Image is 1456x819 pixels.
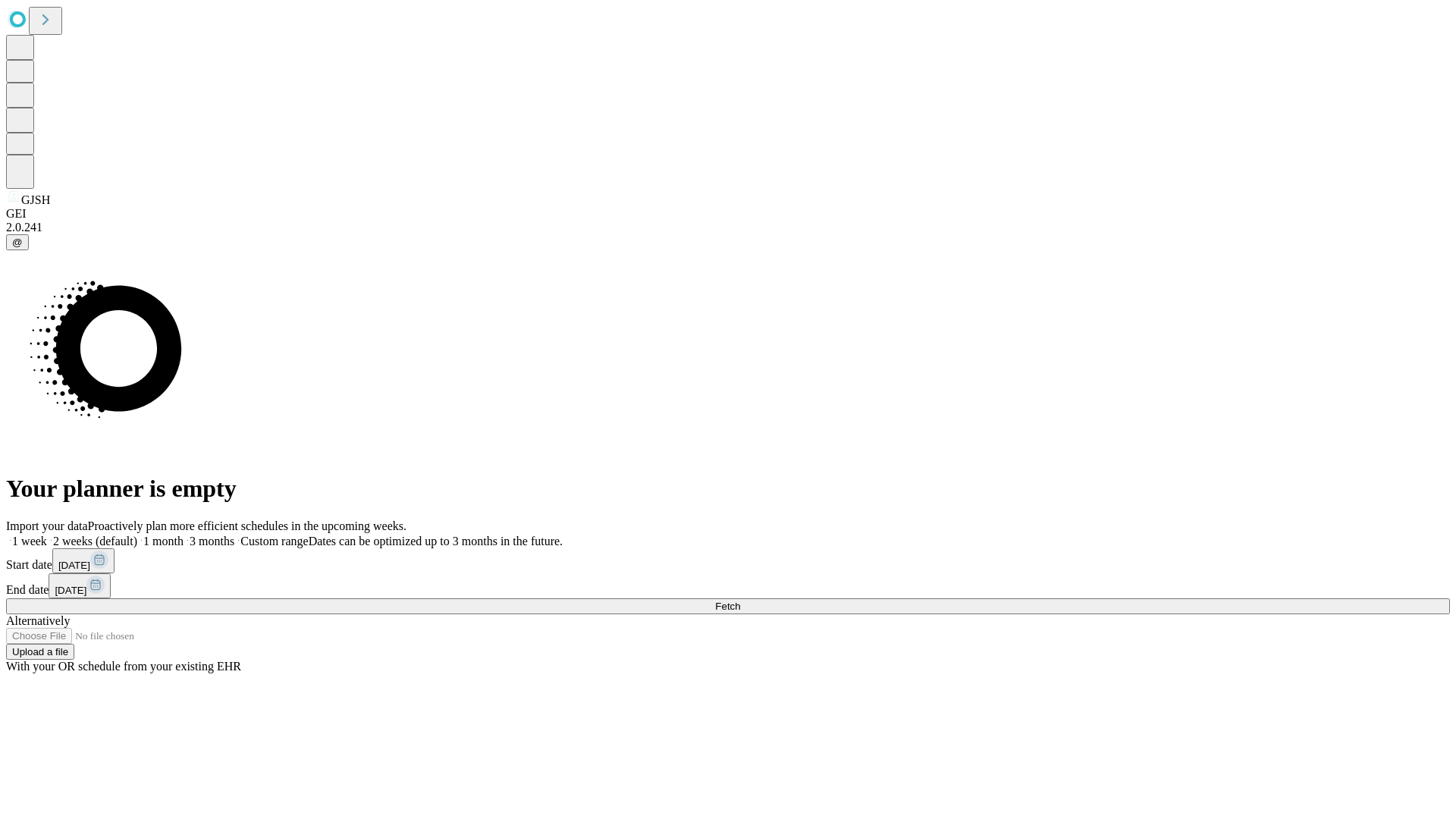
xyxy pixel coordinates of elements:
span: With your OR schedule from your existing EHR [6,660,241,673]
div: 2.0.241 [6,221,1450,234]
button: Fetch [6,598,1450,614]
span: GJSH [21,193,50,206]
span: Alternatively [6,614,70,627]
span: 3 months [190,535,234,548]
span: 2 weeks (default) [53,535,137,548]
span: @ [12,237,23,248]
div: Start date [6,548,1450,573]
button: [DATE] [49,573,111,598]
span: Custom range [240,535,308,548]
button: [DATE] [52,548,115,573]
span: Dates can be optimized up to 3 months in the future. [309,535,563,548]
button: Upload a file [6,644,74,660]
span: Fetch [715,601,740,612]
span: [DATE] [58,560,90,571]
span: 1 month [143,535,184,548]
span: Proactively plan more efficient schedules in the upcoming weeks. [88,519,406,532]
h1: Your planner is empty [6,475,1450,503]
div: GEI [6,207,1450,221]
span: [DATE] [55,585,86,596]
span: Import your data [6,519,88,532]
div: End date [6,573,1450,598]
span: 1 week [12,535,47,548]
button: @ [6,234,29,250]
